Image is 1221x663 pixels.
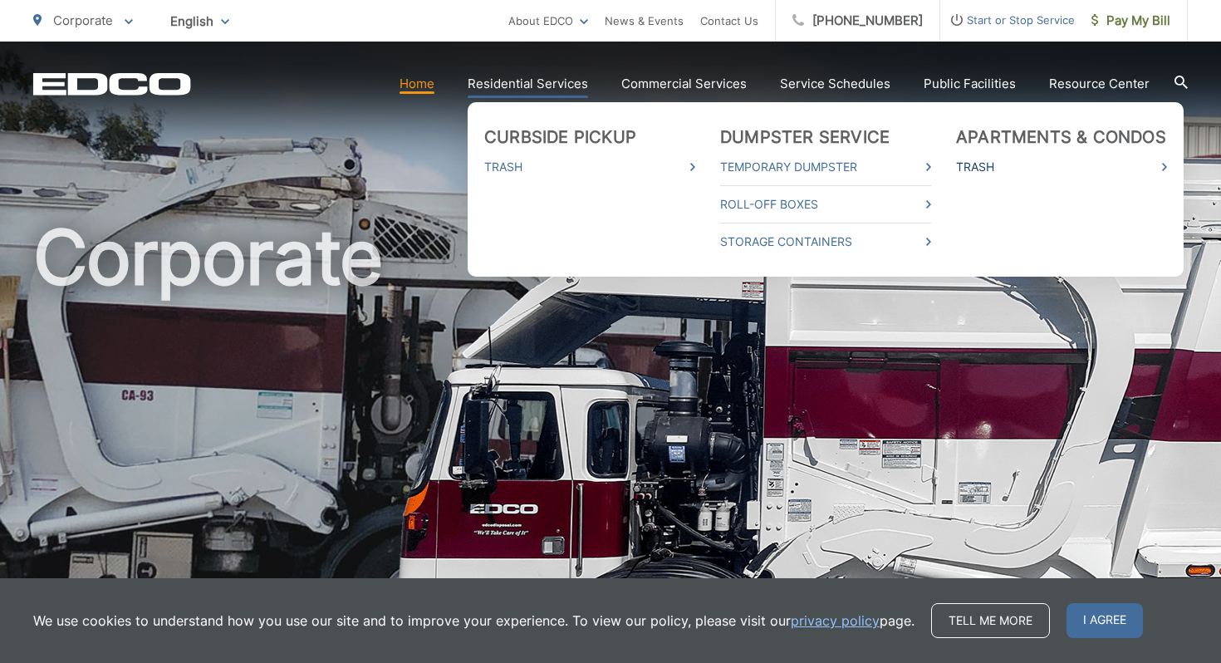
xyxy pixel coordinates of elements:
a: Curbside Pickup [484,127,636,147]
p: We use cookies to understand how you use our site and to improve your experience. To view our pol... [33,611,915,631]
a: Apartments & Condos [956,127,1166,147]
a: Tell me more [931,603,1050,638]
a: EDCD logo. Return to the homepage. [33,72,191,96]
a: Storage Containers [720,232,931,252]
span: I agree [1067,603,1143,638]
a: Contact Us [700,11,758,31]
span: Pay My Bill [1091,11,1170,31]
a: Residential Services [468,74,588,94]
a: Trash [956,157,1167,177]
a: Service Schedules [780,74,890,94]
a: Dumpster Service [720,127,890,147]
a: Commercial Services [621,74,747,94]
a: Public Facilities [924,74,1016,94]
a: privacy policy [791,611,880,631]
a: Trash [484,157,695,177]
a: News & Events [605,11,684,31]
a: Home [400,74,434,94]
span: Corporate [53,12,113,28]
a: Temporary Dumpster [720,157,931,177]
span: English [158,7,242,36]
a: Roll-Off Boxes [720,194,931,214]
a: About EDCO [508,11,588,31]
a: Resource Center [1049,74,1150,94]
